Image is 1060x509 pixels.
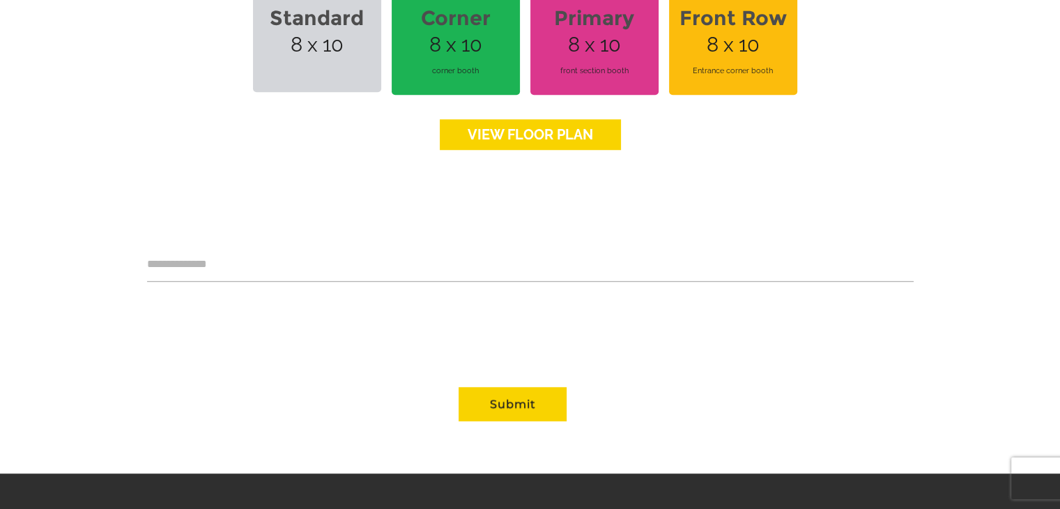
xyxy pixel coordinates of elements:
[440,119,621,150] a: View floor Plan
[677,52,789,90] span: Entrance corner booth
[18,170,254,201] input: Enter your email address
[18,129,254,160] input: Enter your last name
[72,78,234,96] div: Leave a message
[400,52,512,90] span: corner booth
[459,387,567,421] button: Submit
[539,52,650,90] span: front section booth
[18,211,254,388] textarea: Type your message and click 'Submit'
[204,400,253,419] em: Submit
[229,7,262,40] div: Minimize live chat window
